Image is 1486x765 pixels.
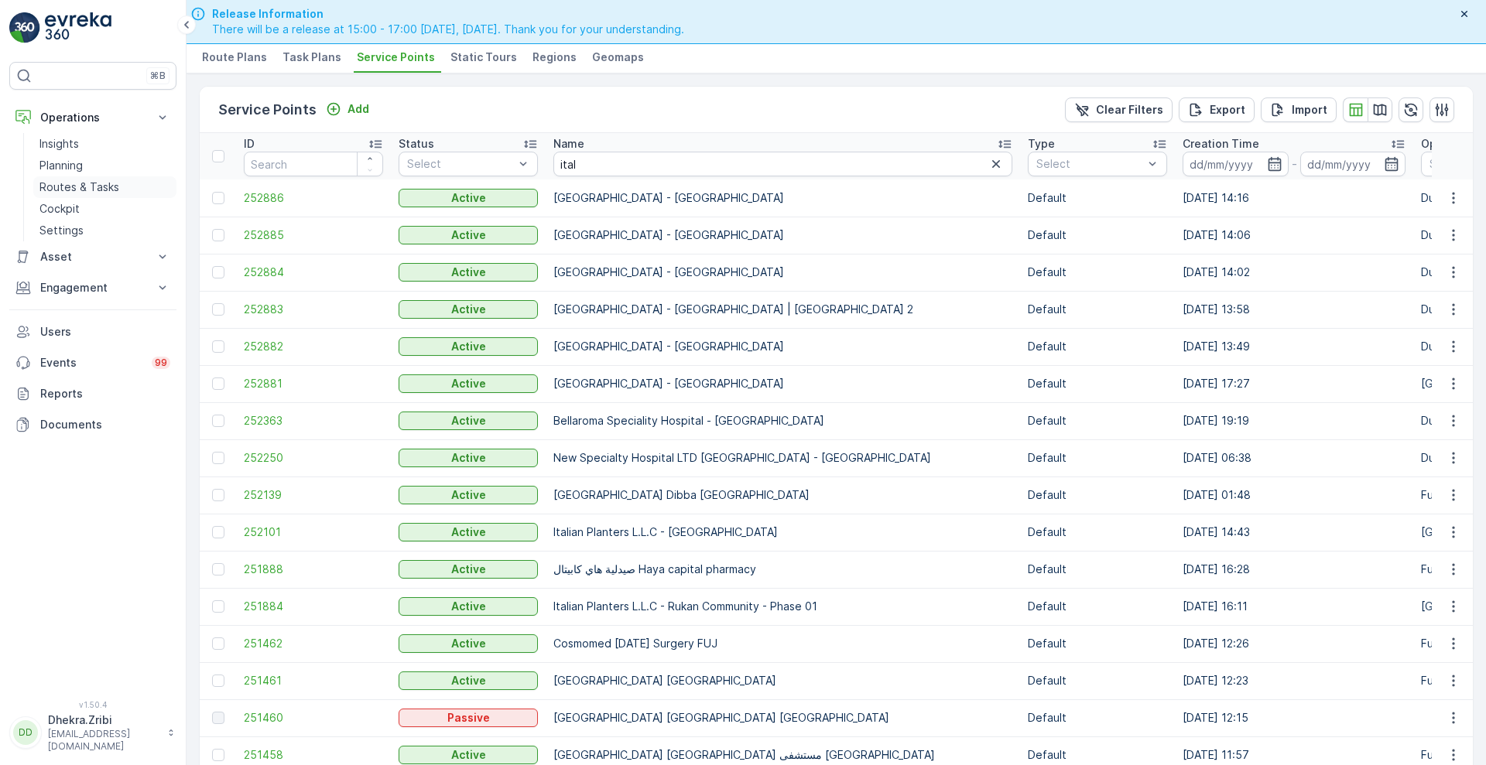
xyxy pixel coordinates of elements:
[553,524,1012,540] p: Italian Planters L.L.C - [GEOGRAPHIC_DATA]
[244,636,383,651] span: 251462
[9,712,176,753] button: DDDhekra.Zribi[EMAIL_ADDRESS][DOMAIN_NAME]
[399,337,538,356] button: Active
[1183,136,1259,152] p: Creation Time
[1028,190,1167,206] p: Default
[592,50,644,65] span: Geomaps
[399,226,538,244] button: Active
[1028,227,1167,243] p: Default
[212,340,224,353] div: Toggle Row Selected
[1096,102,1163,118] p: Clear Filters
[532,50,577,65] span: Regions
[1175,254,1413,291] td: [DATE] 14:02
[9,272,176,303] button: Engagement
[9,700,176,709] span: v 1.50.4
[212,6,684,22] span: Release Information
[244,265,383,280] a: 252884
[399,597,538,616] button: Active
[48,728,159,753] p: [EMAIL_ADDRESS][DOMAIN_NAME]
[244,227,383,243] a: 252885
[9,347,176,378] a: Events99
[1028,339,1167,354] p: Default
[1179,97,1255,122] button: Export
[9,102,176,133] button: Operations
[451,636,486,651] p: Active
[40,386,170,401] p: Reports
[1292,102,1327,118] p: Import
[9,378,176,409] a: Reports
[399,560,538,579] button: Active
[39,201,80,217] p: Cockpit
[212,415,224,427] div: Toggle Row Selected
[553,562,1012,577] p: صيدلية هاي كابيتال Haya capital pharmacy
[39,136,79,152] p: Insights
[244,339,383,354] span: 252882
[9,12,40,43] img: logo
[1175,662,1413,699] td: [DATE] 12:23
[244,190,383,206] a: 252886
[40,280,146,295] p: Engagement
[1292,155,1297,173] p: -
[1175,365,1413,402] td: [DATE] 17:27
[202,50,267,65] span: Route Plans
[1175,699,1413,736] td: [DATE] 12:15
[13,720,38,745] div: DD
[1175,217,1413,254] td: [DATE] 14:06
[451,339,486,354] p: Active
[450,50,517,65] span: Static Tours
[1210,102,1245,118] p: Export
[553,302,1012,317] p: [GEOGRAPHIC_DATA] - [GEOGRAPHIC_DATA] | [GEOGRAPHIC_DATA] 2
[1028,747,1167,763] p: Default
[399,300,538,319] button: Active
[212,192,224,204] div: Toggle Row Selected
[553,599,1012,614] p: Italian Planters L.L.C - Rukan Community - Phase 01
[40,355,142,371] p: Events
[244,710,383,726] a: 251460
[244,562,383,577] a: 251888
[451,302,486,317] p: Active
[1028,302,1167,317] p: Default
[553,265,1012,280] p: [GEOGRAPHIC_DATA] - [GEOGRAPHIC_DATA]
[451,413,486,429] p: Active
[451,376,486,391] p: Active
[1028,450,1167,466] p: Default
[1175,328,1413,365] td: [DATE] 13:49
[212,303,224,316] div: Toggle Row Selected
[451,487,486,503] p: Active
[1065,97,1173,122] button: Clear Filters
[1028,636,1167,651] p: Default
[553,152,1012,176] input: Search
[244,599,383,614] a: 251884
[1036,156,1143,172] p: Select
[212,674,224,687] div: Toggle Row Selected
[48,712,159,728] p: Dhekra.Zribi
[451,673,486,688] p: Active
[1175,514,1413,551] td: [DATE] 14:43
[553,136,584,152] p: Name
[244,136,255,152] p: ID
[244,524,383,540] span: 252101
[553,339,1012,354] p: [GEOGRAPHIC_DATA] - [GEOGRAPHIC_DATA]
[451,265,486,280] p: Active
[33,133,176,155] a: Insights
[553,376,1012,391] p: [GEOGRAPHIC_DATA] - [GEOGRAPHIC_DATA]
[244,413,383,429] a: 252363
[244,376,383,391] a: 252881
[451,227,486,243] p: Active
[1175,625,1413,662] td: [DATE] 12:26
[407,156,514,172] p: Select
[1183,152,1289,176] input: dd/mm/yyyy
[1028,562,1167,577] p: Default
[212,637,224,650] div: Toggle Row Selected
[451,450,486,466] p: Active
[1300,152,1406,176] input: dd/mm/yyyy
[357,50,435,65] span: Service Points
[399,746,538,764] button: Active
[212,712,224,724] div: Toggle Row Selected
[320,100,375,118] button: Add
[244,747,383,763] a: 251458
[155,357,167,369] p: 99
[1175,179,1413,217] td: [DATE] 14:16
